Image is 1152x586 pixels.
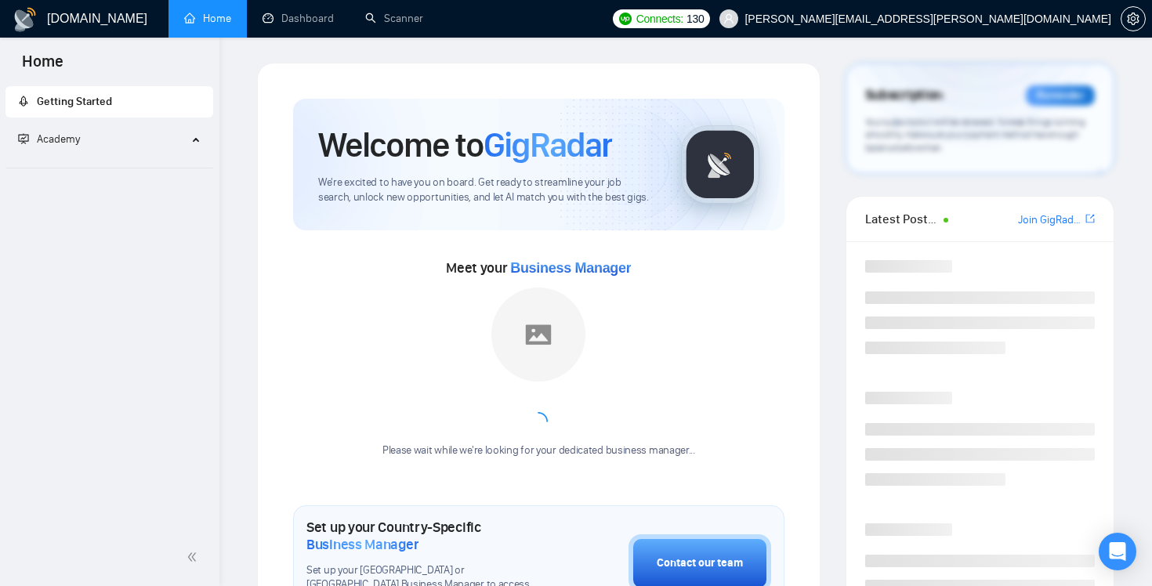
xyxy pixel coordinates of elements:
[18,132,80,146] span: Academy
[184,12,231,25] a: homeHome
[263,12,334,25] a: dashboardDashboard
[484,124,612,166] span: GigRadar
[510,260,631,276] span: Business Manager
[37,132,80,146] span: Academy
[13,7,38,32] img: logo
[1121,6,1146,31] button: setting
[18,96,29,107] span: rocket
[1121,13,1145,25] span: setting
[37,95,112,108] span: Getting Started
[306,536,418,553] span: Business Manager
[1085,212,1095,225] span: export
[1026,85,1095,106] div: Reminder
[529,412,548,431] span: loading
[373,443,705,458] div: Please wait while we're looking for your dedicated business manager...
[5,161,213,172] li: Academy Homepage
[1099,533,1136,570] div: Open Intercom Messenger
[865,209,940,229] span: Latest Posts from the GigRadar Community
[446,259,631,277] span: Meet your
[865,116,1085,154] span: Your subscription will be renewed. To keep things running smoothly, make sure your payment method...
[636,10,683,27] span: Connects:
[491,288,585,382] img: placeholder.png
[1018,212,1082,229] a: Join GigRadar Slack Community
[619,13,632,25] img: upwork-logo.png
[686,10,704,27] span: 130
[5,86,213,118] li: Getting Started
[9,50,76,83] span: Home
[318,175,656,205] span: We're excited to have you on board. Get ready to streamline your job search, unlock new opportuni...
[18,133,29,144] span: fund-projection-screen
[1085,212,1095,226] a: export
[865,82,943,109] span: Subscription
[681,125,759,204] img: gigradar-logo.png
[365,12,423,25] a: searchScanner
[723,13,734,24] span: user
[657,555,743,572] div: Contact our team
[1121,13,1146,25] a: setting
[318,124,612,166] h1: Welcome to
[187,549,202,565] span: double-left
[306,519,550,553] h1: Set up your Country-Specific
